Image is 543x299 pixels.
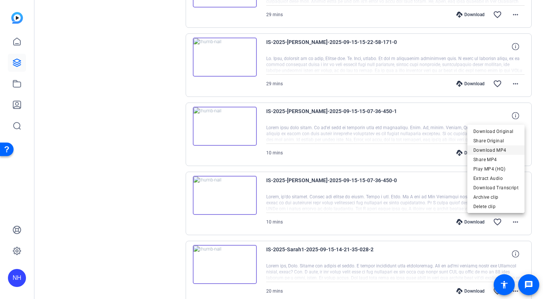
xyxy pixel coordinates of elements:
[473,193,519,202] span: Archive clip
[473,127,519,136] span: Download Original
[473,165,519,174] span: Play MP4 (HQ)
[473,174,519,183] span: Extract Audio
[473,183,519,192] span: Download Transcript
[473,202,519,211] span: Delete clip
[473,155,519,164] span: Share MP4
[473,146,519,155] span: Download MP4
[473,136,519,145] span: Share Original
